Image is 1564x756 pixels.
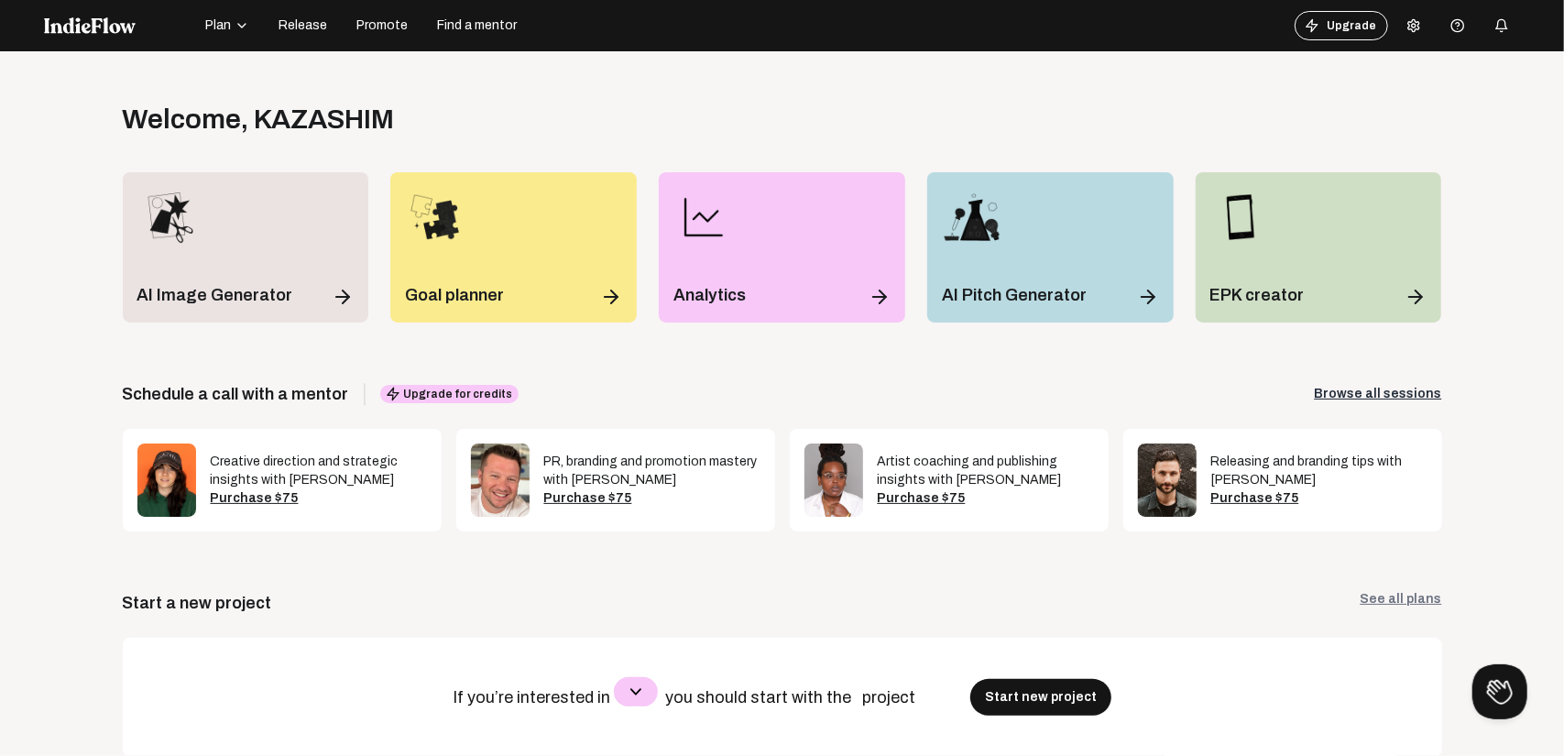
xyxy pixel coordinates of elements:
[137,282,293,308] p: AI Image Generator
[211,453,427,489] div: Creative direction and strategic insights with [PERSON_NAME]
[426,11,528,40] button: Find a mentor
[1315,385,1442,403] a: Browse all sessions
[194,11,260,40] button: Plan
[44,17,136,34] img: indieflow-logo-white.svg
[1210,187,1271,247] img: epk_icon.png
[673,282,746,308] p: Analytics
[1210,282,1305,308] p: EPK creator
[1211,453,1427,489] div: Releasing and branding tips with [PERSON_NAME]
[211,489,427,508] div: Purchase $75
[1295,11,1388,40] button: Upgrade
[878,453,1094,489] div: Artist coaching and publishing insights with [PERSON_NAME]
[345,11,419,40] button: Promote
[405,282,504,308] p: Goal planner
[862,688,919,707] span: project
[268,11,338,40] button: Release
[437,16,517,35] span: Find a mentor
[123,590,272,616] div: Start a new project
[137,187,198,247] img: merch_designer_icon.png
[123,103,395,136] div: Welcome
[970,679,1111,716] button: Start new project
[878,489,1094,508] div: Purchase $75
[673,187,734,247] img: line-chart.png
[665,688,855,707] span: you should start with the
[405,187,465,247] img: goal_planner_icon.png
[123,381,349,407] span: Schedule a call with a mentor
[453,688,614,707] span: If you’re interested in
[242,104,395,134] span: , KAZASHIM
[1472,664,1527,719] iframe: Toggle Customer Support
[544,453,760,489] div: PR, branding and promotion mastery with [PERSON_NAME]
[942,187,1002,247] img: pitch_wizard_icon.png
[942,282,1087,308] p: AI Pitch Generator
[356,16,408,35] span: Promote
[380,385,519,403] span: Upgrade for credits
[1211,489,1427,508] div: Purchase $75
[279,16,327,35] span: Release
[1361,590,1442,616] a: See all plans
[205,16,231,35] span: Plan
[544,489,760,508] div: Purchase $75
